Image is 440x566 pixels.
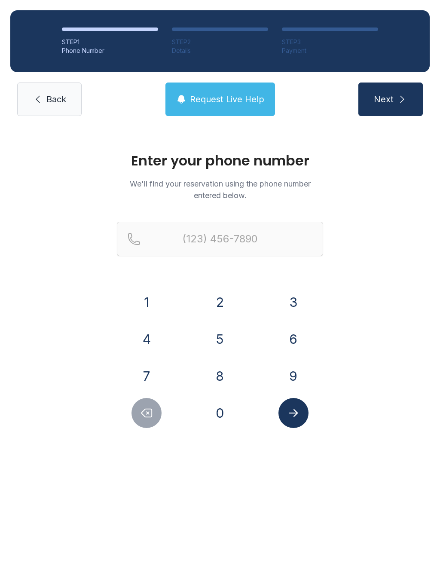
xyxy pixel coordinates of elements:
[205,398,235,428] button: 0
[62,38,158,46] div: STEP 1
[131,398,162,428] button: Delete number
[205,324,235,354] button: 5
[46,93,66,105] span: Back
[62,46,158,55] div: Phone Number
[278,287,309,317] button: 3
[117,222,323,256] input: Reservation phone number
[131,287,162,317] button: 1
[278,361,309,391] button: 9
[172,46,268,55] div: Details
[117,154,323,168] h1: Enter your phone number
[131,361,162,391] button: 7
[117,178,323,201] p: We'll find your reservation using the phone number entered below.
[282,46,378,55] div: Payment
[282,38,378,46] div: STEP 3
[205,287,235,317] button: 2
[278,324,309,354] button: 6
[278,398,309,428] button: Submit lookup form
[131,324,162,354] button: 4
[205,361,235,391] button: 8
[190,93,264,105] span: Request Live Help
[172,38,268,46] div: STEP 2
[374,93,394,105] span: Next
